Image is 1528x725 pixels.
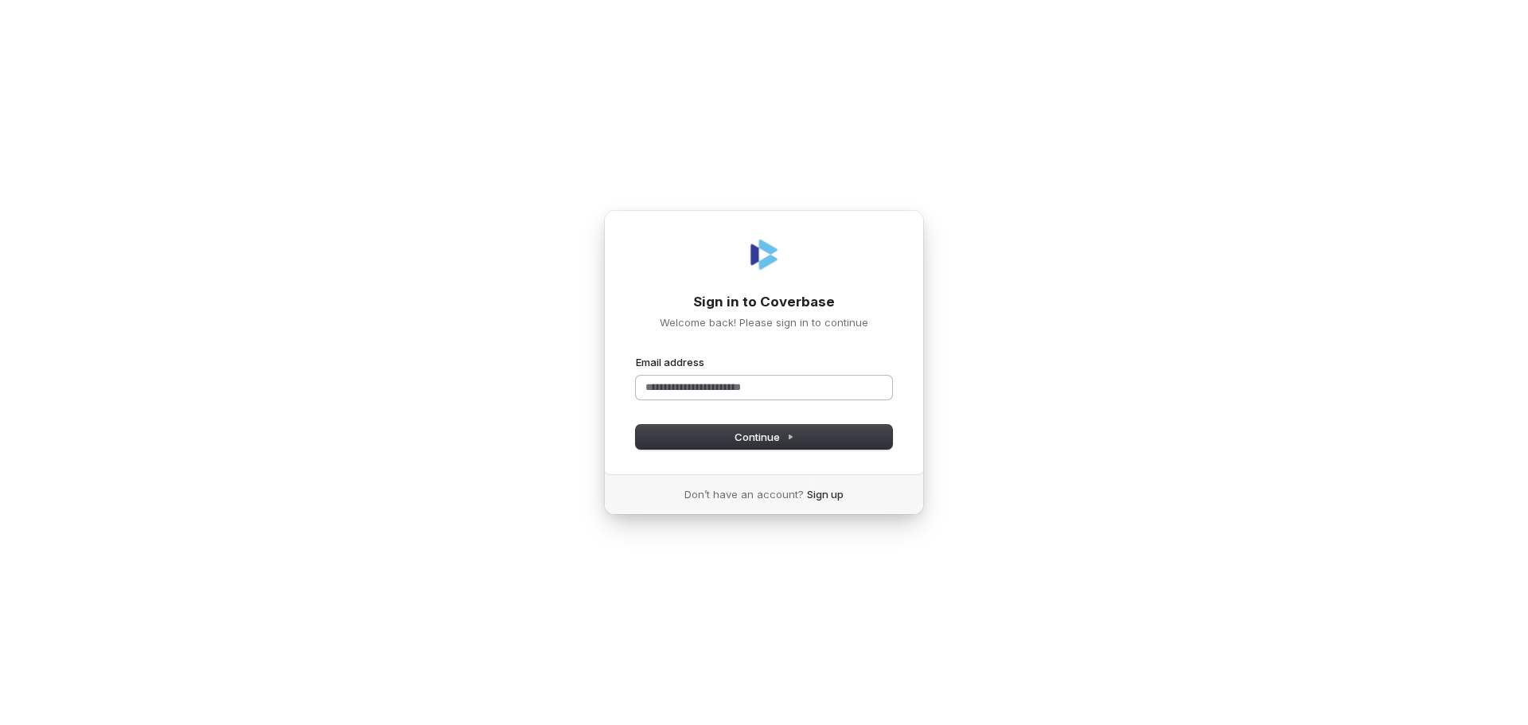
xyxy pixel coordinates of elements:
[735,430,794,444] span: Continue
[636,293,892,312] h1: Sign in to Coverbase
[636,315,892,329] p: Welcome back! Please sign in to continue
[807,487,844,501] a: Sign up
[745,236,783,274] img: Coverbase
[684,487,804,501] span: Don’t have an account?
[636,425,892,449] button: Continue
[636,355,704,369] label: Email address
